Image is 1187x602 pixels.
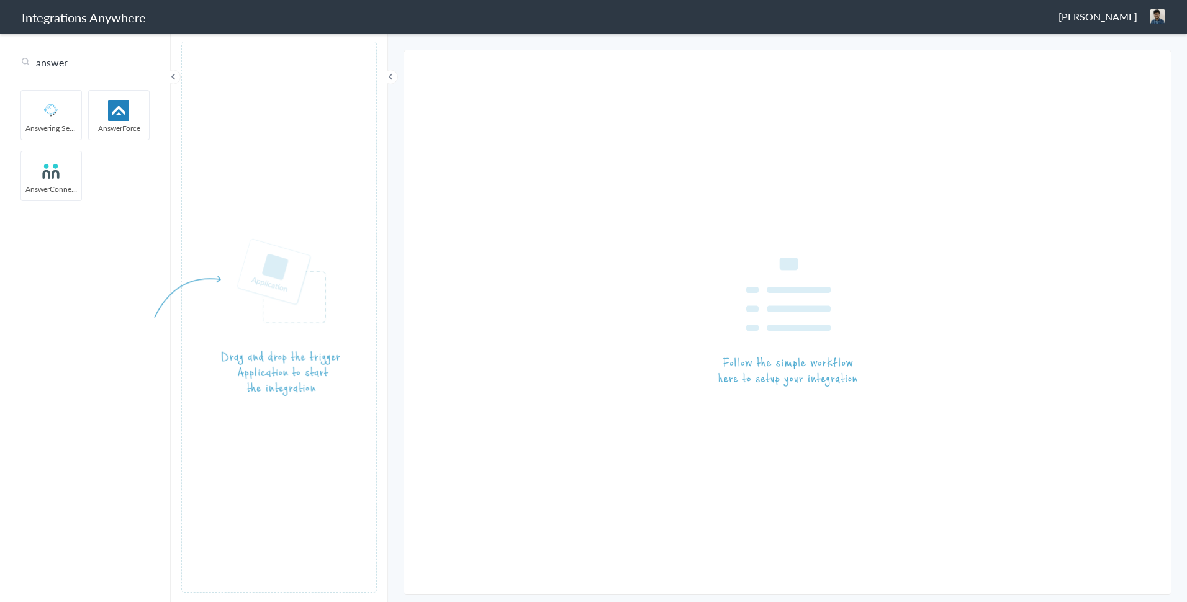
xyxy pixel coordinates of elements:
img: af-app-logo.svg [93,100,145,121]
h1: Integrations Anywhere [22,9,146,26]
img: instruction-trigger.png [154,238,340,397]
input: Search... [12,51,158,74]
img: instruction-workflow.png [718,258,857,387]
span: AnswerForce [89,123,149,133]
img: answerconnect-logo.svg [25,161,78,182]
span: [PERSON_NAME] [1058,9,1137,24]
span: Answering Service [21,123,81,133]
img: profile-pic.jpeg [1150,9,1165,24]
span: AnswerConnect [21,184,81,194]
img: Answering_service.png [25,100,78,121]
